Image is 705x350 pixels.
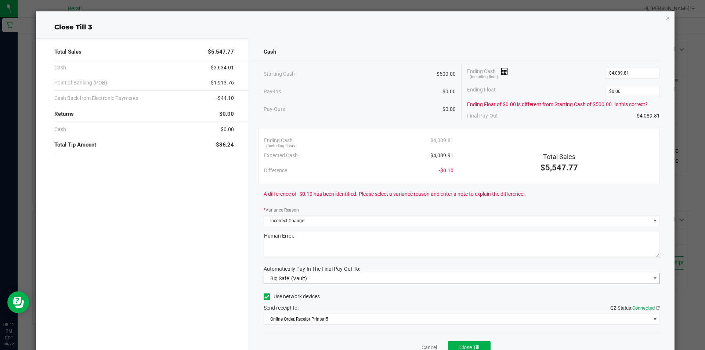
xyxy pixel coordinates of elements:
[264,70,295,78] span: Starting Cash
[437,70,456,78] span: $500.00
[216,94,234,102] span: -$44.10
[264,152,298,159] span: Expected Cash
[264,88,281,95] span: Pay-Ins
[264,48,276,56] span: Cash
[632,305,655,311] span: Connected
[543,153,575,160] span: Total Sales
[264,137,293,144] span: Ending Cash
[264,216,651,226] span: Incorrect Change
[291,275,307,281] span: (Vault)
[264,266,360,272] span: Automatically Pay-In The Final Pay-Out To:
[266,143,295,149] span: (including float)
[54,79,107,87] span: Point of Banking (POB)
[54,64,66,72] span: Cash
[7,291,29,313] iframe: Resource center
[219,110,234,118] span: $0.00
[467,86,496,97] span: Ending Float
[264,190,524,198] span: A difference of -$0.10 has been identified. Please select a variance reason and enter a note to e...
[264,293,320,300] label: Use network devices
[54,141,96,149] span: Total Tip Amount
[264,167,287,174] span: Difference
[36,22,675,32] div: Close Till 3
[610,305,660,311] span: QZ Status:
[442,88,456,95] span: $0.00
[540,163,578,172] span: $5,547.77
[216,141,234,149] span: $36.24
[470,74,498,80] span: (including float)
[264,207,299,213] label: Variance Reason
[467,68,508,79] span: Ending Cash
[430,137,453,144] span: $4,089.81
[270,275,289,281] span: Big Safe
[264,105,285,113] span: Pay-Outs
[221,126,234,133] span: $0.00
[439,167,453,174] span: -$0.10
[264,305,299,311] span: Send receipt to:
[54,94,138,102] span: Cash Back from Electronic Payments
[211,79,234,87] span: $1,913.76
[54,106,234,122] div: Returns
[442,105,456,113] span: $0.00
[467,112,498,120] span: Final Pay-Out
[430,152,453,159] span: $4,089.91
[54,126,66,133] span: Cash
[211,64,234,72] span: $3,634.01
[467,101,660,108] div: Ending Float of $0.00 is different from Starting Cash of $500.00. Is this correct?
[54,48,82,56] span: Total Sales
[637,112,660,120] span: $4,089.81
[264,314,651,324] span: Online Order, Receipt Printer 5
[208,48,234,56] span: $5,547.77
